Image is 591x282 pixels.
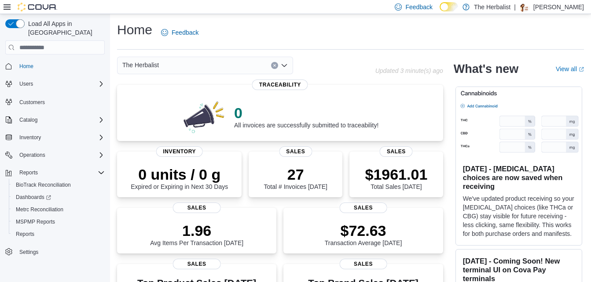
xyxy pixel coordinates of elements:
span: Operations [19,152,45,159]
button: Operations [16,150,49,160]
span: Reports [12,229,105,239]
span: Sales [173,202,221,213]
button: Metrc Reconciliation [9,203,108,216]
span: Load All Apps in [GEOGRAPHIC_DATA] [25,19,105,37]
span: Metrc Reconciliation [16,206,63,213]
button: Operations [2,149,108,161]
span: Metrc Reconciliation [12,204,105,215]
a: Customers [16,97,48,108]
img: Cova [18,3,57,11]
a: Settings [16,247,42,257]
a: Metrc Reconciliation [12,204,67,215]
div: Transaction Average [DATE] [325,222,402,246]
a: MSPMP Reports [12,217,59,227]
span: Dark Mode [440,11,440,12]
span: Customers [16,96,105,107]
a: Dashboards [12,192,55,202]
p: [PERSON_NAME] [533,2,584,12]
div: Avg Items Per Transaction [DATE] [150,222,243,246]
h3: [DATE] - [MEDICAL_DATA] choices are now saved when receiving [463,164,575,191]
button: Settings [2,246,108,258]
span: MSPMP Reports [16,218,55,225]
span: Feedback [172,28,198,37]
p: 1.96 [150,222,243,239]
span: Feedback [405,3,432,11]
img: 0 [181,99,227,134]
button: Inventory [16,132,44,143]
p: 0 units / 0 g [131,166,228,183]
button: Reports [16,167,41,178]
div: Mayra Robinson [519,2,530,12]
span: Inventory [16,132,105,143]
span: Operations [16,150,105,160]
button: Clear input [271,62,278,69]
span: Reports [16,167,105,178]
button: Customers [2,95,108,108]
button: Inventory [2,131,108,144]
span: Dashboards [16,194,51,201]
a: BioTrack Reconciliation [12,180,74,190]
p: $1961.01 [365,166,427,183]
span: Reports [16,231,34,238]
span: Dashboards [12,192,105,202]
span: MSPMP Reports [12,217,105,227]
button: Reports [2,166,108,179]
p: We've updated product receiving so your [MEDICAL_DATA] choices (like THCa or CBG) stay visible fo... [463,194,575,238]
span: Sales [380,146,413,157]
span: Sales [173,259,221,269]
span: Sales [279,146,312,157]
p: The Herbalist [474,2,510,12]
button: Catalog [16,115,41,125]
h2: What's new [454,62,518,76]
button: Reports [9,228,108,240]
button: Catalog [2,114,108,126]
span: BioTrack Reconciliation [16,181,71,188]
button: BioTrack Reconciliation [9,179,108,191]
p: Updated 3 minute(s) ago [375,67,443,74]
span: Reports [19,169,38,176]
span: Sales [339,259,387,269]
span: Inventory [156,146,203,157]
div: Total Sales [DATE] [365,166,427,190]
a: Feedback [158,24,202,41]
span: Settings [19,249,38,256]
span: Customers [19,99,45,106]
span: Traceability [252,80,308,90]
a: Home [16,61,37,72]
span: Inventory [19,134,41,141]
button: Users [16,79,37,89]
button: Open list of options [281,62,288,69]
a: Dashboards [9,191,108,203]
span: Home [19,63,33,70]
svg: External link [579,67,584,72]
a: Reports [12,229,38,239]
span: Sales [339,202,387,213]
p: | [514,2,516,12]
p: 27 [264,166,327,183]
p: $72.63 [325,222,402,239]
span: Catalog [16,115,105,125]
span: Catalog [19,116,37,123]
div: All invoices are successfully submitted to traceability! [234,104,378,129]
button: MSPMP Reports [9,216,108,228]
nav: Complex example [5,56,105,281]
span: Home [16,61,105,72]
span: Settings [16,246,105,257]
h1: Home [117,21,152,39]
p: 0 [234,104,378,122]
button: Users [2,78,108,90]
span: Users [16,79,105,89]
div: Expired or Expiring in Next 30 Days [131,166,228,190]
div: Total # Invoices [DATE] [264,166,327,190]
span: BioTrack Reconciliation [12,180,105,190]
button: Home [2,60,108,72]
span: Users [19,80,33,87]
input: Dark Mode [440,2,458,11]
a: View allExternal link [556,65,584,72]
span: The Herbalist [122,60,159,70]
